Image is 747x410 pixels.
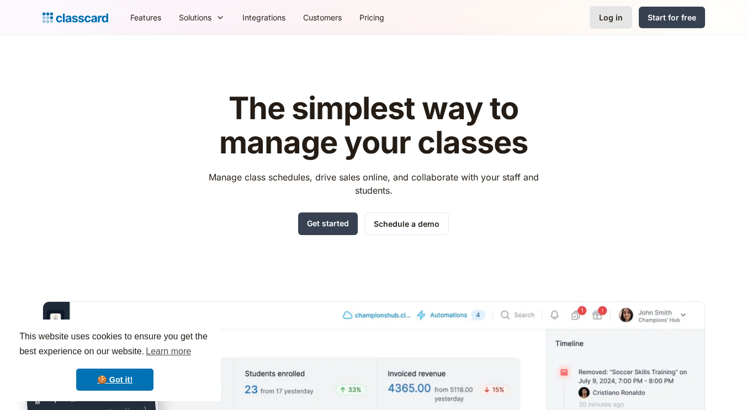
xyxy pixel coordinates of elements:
[198,92,549,159] h1: The simplest way to manage your classes
[19,330,210,360] span: This website uses cookies to ensure you get the best experience on our website.
[294,5,351,30] a: Customers
[351,5,393,30] a: Pricing
[43,10,108,25] a: home
[648,12,696,23] div: Start for free
[590,6,632,29] a: Log in
[198,171,549,197] p: Manage class schedules, drive sales online, and collaborate with your staff and students.
[298,212,358,235] a: Get started
[639,7,705,28] a: Start for free
[599,12,623,23] div: Log in
[170,5,234,30] div: Solutions
[179,12,211,23] div: Solutions
[121,5,170,30] a: Features
[234,5,294,30] a: Integrations
[9,320,221,401] div: cookieconsent
[76,369,153,391] a: dismiss cookie message
[144,343,193,360] a: learn more about cookies
[364,212,449,235] a: Schedule a demo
